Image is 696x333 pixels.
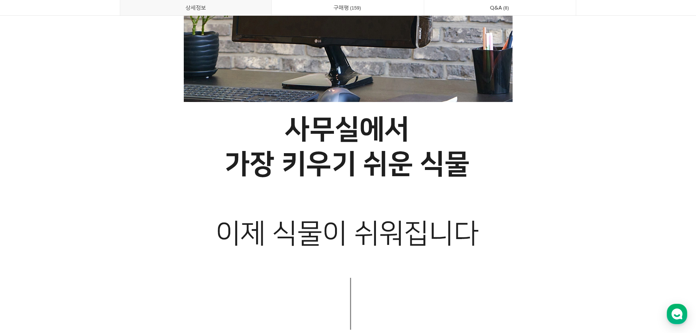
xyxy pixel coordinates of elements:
a: 설정 [94,232,140,250]
span: 8 [502,4,510,12]
span: 대화 [67,243,76,249]
span: 설정 [113,243,122,249]
a: 홈 [2,232,48,250]
span: 159 [349,4,362,12]
span: 홈 [23,243,27,249]
a: 대화 [48,232,94,250]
